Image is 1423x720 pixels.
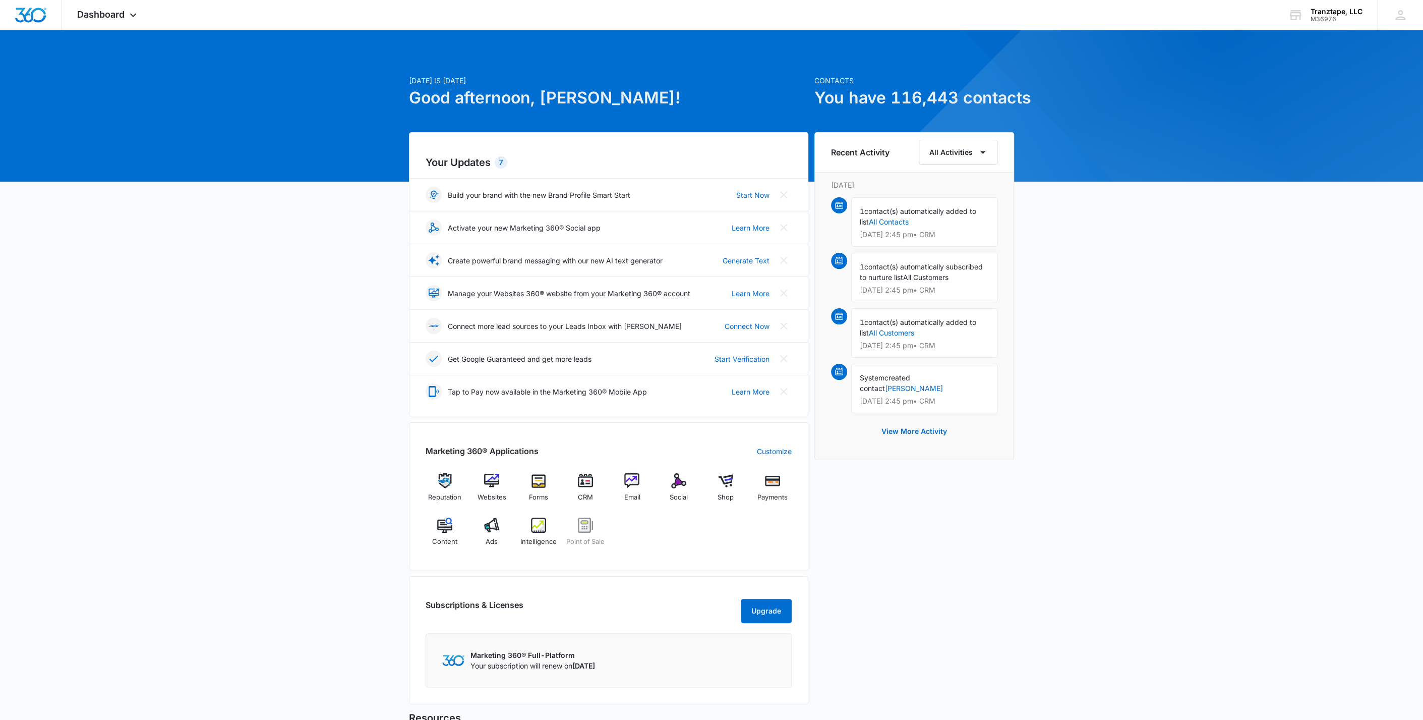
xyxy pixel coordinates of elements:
[426,599,523,619] h2: Subscriptions & Licenses
[753,473,792,510] a: Payments
[860,287,989,294] p: [DATE] 2:45 pm • CRM
[409,86,808,110] h1: Good afternoon, [PERSON_NAME]!
[919,140,997,165] button: All Activities
[757,446,792,457] a: Customize
[578,492,593,503] span: CRM
[1311,16,1362,23] div: account id
[718,492,734,503] span: Shop
[814,75,1014,86] p: Contacts
[725,321,769,331] a: Connect Now
[736,190,769,200] a: Start Now
[860,373,884,382] span: System
[776,383,792,400] button: Close
[426,155,792,170] h2: Your Updates
[486,537,498,547] span: Ads
[903,273,948,282] span: All Customers
[472,518,511,554] a: Ads
[566,537,605,547] span: Point of Sale
[776,219,792,236] button: Close
[472,473,511,510] a: Websites
[860,207,976,226] span: contact(s) automatically added to list
[448,190,630,200] p: Build your brand with the new Brand Profile Smart Start
[77,9,125,20] span: Dashboard
[448,255,663,266] p: Create powerful brand messaging with our new AI text generator
[869,328,914,337] a: All Customers
[831,180,997,190] p: [DATE]
[470,650,595,660] p: Marketing 360® Full-Platform
[613,473,651,510] a: Email
[624,492,640,503] span: Email
[426,518,464,554] a: Content
[572,661,595,670] span: [DATE]
[776,285,792,301] button: Close
[814,86,1014,110] h1: You have 116,443 contacts
[566,473,605,510] a: CRM
[706,473,745,510] a: Shop
[470,660,595,671] p: Your subscription will renew on
[860,342,989,349] p: [DATE] 2:45 pm • CRM
[741,599,792,623] button: Upgrade
[448,354,591,364] p: Get Google Guaranteed and get more leads
[1311,8,1362,16] div: account name
[860,262,864,271] span: 1
[885,384,943,393] a: [PERSON_NAME]
[520,537,556,547] span: Intelligence
[732,223,769,233] a: Learn More
[428,492,461,503] span: Reputation
[776,318,792,334] button: Close
[432,537,457,547] span: Content
[860,318,976,337] span: contact(s) automatically added to list
[566,518,605,554] a: Point of Sale
[860,262,983,282] span: contact(s) automatically subscribed to nurture list
[448,386,647,397] p: Tap to Pay now available in the Marketing 360® Mobile App
[860,207,864,215] span: 1
[426,445,539,457] h2: Marketing 360® Applications
[869,217,909,226] a: All Contacts
[732,288,769,299] a: Learn More
[660,473,698,510] a: Social
[776,252,792,268] button: Close
[860,231,989,238] p: [DATE] 2:45 pm • CRM
[448,223,601,233] p: Activate your new Marketing 360® Social app
[529,492,548,503] span: Forms
[519,473,558,510] a: Forms
[519,518,558,554] a: Intelligence
[409,75,808,86] p: [DATE] is [DATE]
[860,398,989,405] p: [DATE] 2:45 pm • CRM
[831,146,890,158] h6: Recent Activity
[478,492,506,503] span: Websites
[723,255,769,266] a: Generate Text
[776,351,792,367] button: Close
[860,373,910,393] span: created contact
[448,288,690,299] p: Manage your Websites 360® website from your Marketing 360® account
[426,473,464,510] a: Reputation
[757,492,788,503] span: Payments
[860,318,864,326] span: 1
[670,492,688,503] span: Social
[871,419,957,444] button: View More Activity
[715,354,769,364] a: Start Verification
[495,156,507,169] div: 7
[448,321,682,331] p: Connect more lead sources to your Leads Inbox with [PERSON_NAME]
[442,655,464,666] img: Marketing 360 Logo
[732,386,769,397] a: Learn More
[776,187,792,203] button: Close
